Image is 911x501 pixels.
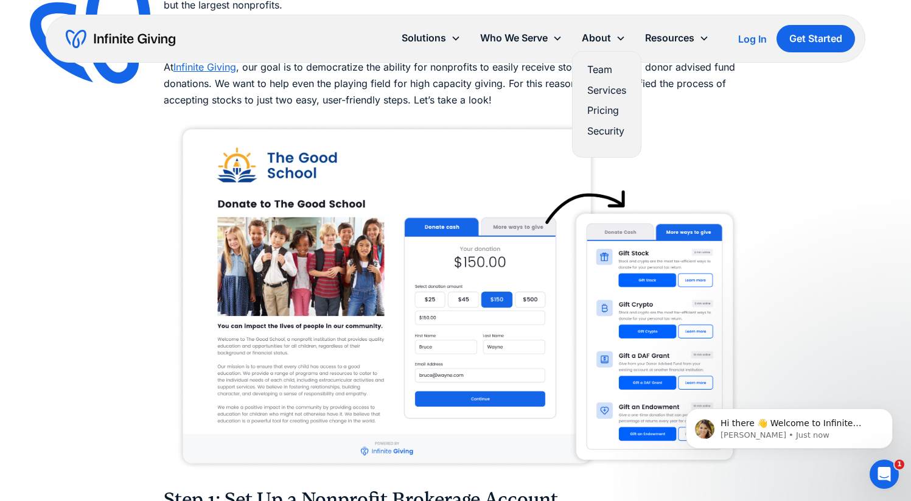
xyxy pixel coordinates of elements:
span: 1 [895,460,904,469]
a: Team [587,61,626,78]
div: Solutions [402,30,446,46]
a: home [66,29,175,49]
a: Services [587,82,626,99]
p: At , our goal is to democratize the ability for nonprofits to easily receive stock, crypto, and d... [164,59,748,109]
a: Pricing [587,102,626,119]
div: About [582,30,611,46]
div: Who We Serve [480,30,548,46]
a: Security [587,123,626,139]
div: Solutions [392,25,470,51]
div: About [572,25,635,51]
iframe: Intercom live chat [870,460,899,489]
nav: About [572,51,641,158]
a: Get Started [777,25,855,52]
div: Log In [738,34,767,44]
div: Resources [645,30,694,46]
a: Log In [738,32,767,46]
div: Who We Serve [470,25,572,51]
a: Infinite Giving [173,61,236,73]
div: Resources [635,25,719,51]
iframe: Intercom notifications message [668,383,911,468]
